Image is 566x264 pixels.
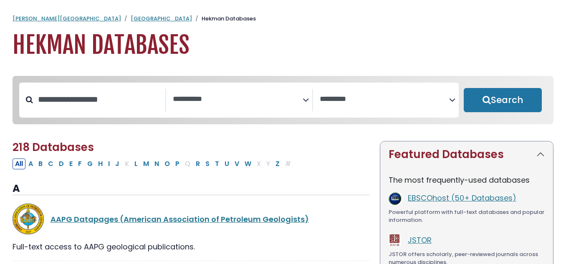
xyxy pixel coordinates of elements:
textarea: Search [320,95,450,104]
a: JSTOR [408,235,432,245]
button: Filter Results T [212,158,222,169]
button: Filter Results R [193,158,202,169]
button: Filter Results H [96,158,105,169]
button: Filter Results S [203,158,212,169]
button: Filter Results P [173,158,182,169]
nav: Search filters [13,76,553,124]
button: Filter Results N [152,158,162,169]
button: Filter Results Z [273,158,282,169]
div: Alpha-list to filter by first letter of database name [13,158,294,168]
a: [PERSON_NAME][GEOGRAPHIC_DATA] [13,15,121,23]
a: [GEOGRAPHIC_DATA] [131,15,192,23]
button: Filter Results G [85,158,95,169]
button: Filter Results E [67,158,75,169]
button: Filter Results O [162,158,172,169]
button: Filter Results D [56,158,66,169]
button: Filter Results J [113,158,122,169]
button: Filter Results M [141,158,152,169]
button: Filter Results I [106,158,112,169]
nav: breadcrumb [13,15,553,23]
p: The most frequently-used databases [389,174,545,186]
button: Filter Results B [36,158,45,169]
a: AAPG Datapages (American Association of Petroleum Geologists) [51,214,309,224]
button: Filter Results V [232,158,242,169]
button: Featured Databases [380,141,553,168]
button: Filter Results W [242,158,254,169]
button: Filter Results U [222,158,232,169]
button: Filter Results F [76,158,84,169]
button: Submit for Search Results [464,88,542,112]
a: EBSCOhost (50+ Databases) [408,193,516,203]
div: Powerful platform with full-text databases and popular information. [389,208,545,224]
div: Full-text access to AAPG geological publications. [13,241,370,252]
button: Filter Results L [132,158,140,169]
h1: Hekman Databases [13,31,553,59]
li: Hekman Databases [192,15,256,23]
button: Filter Results A [26,158,35,169]
span: 218 Databases [13,140,94,155]
input: Search database by title or keyword [33,93,165,106]
button: All [13,158,25,169]
textarea: Search [173,95,303,104]
h3: A [13,183,370,195]
button: Filter Results C [45,158,56,169]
